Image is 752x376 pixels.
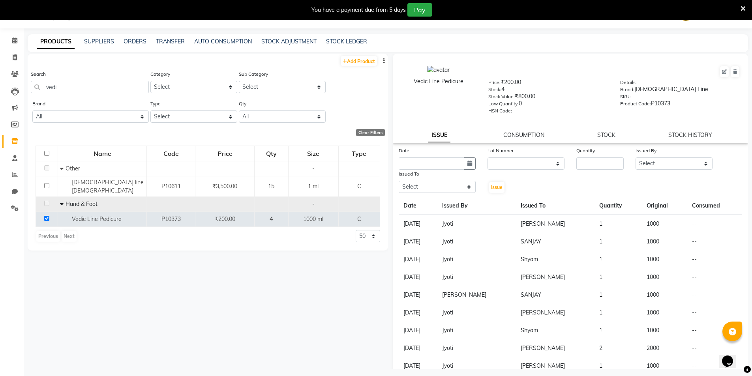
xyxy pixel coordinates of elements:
[437,197,516,215] th: Issued By
[687,233,742,251] td: --
[239,100,246,107] label: Qty
[488,99,608,110] div: 0
[84,38,114,45] a: SUPPLIERS
[150,71,170,78] label: Category
[407,3,432,17] button: Pay
[399,286,437,304] td: [DATE]
[437,251,516,268] td: Jyoti
[642,233,687,251] td: 1000
[215,215,235,223] span: ₹200.00
[620,93,631,100] label: SKU:
[516,339,594,357] td: [PERSON_NAME]
[488,78,608,89] div: ₹200.00
[687,304,742,322] td: --
[66,200,98,208] span: Hand & Foot
[161,183,181,190] span: P10611
[437,268,516,286] td: Jyoti
[58,146,146,161] div: Name
[594,286,642,304] td: 1
[491,184,503,190] span: Issue
[594,268,642,286] td: 1
[31,81,149,93] input: Search by product name or code
[196,146,253,161] div: Price
[594,251,642,268] td: 1
[642,268,687,286] td: 1000
[594,304,642,322] td: 1
[356,129,385,136] div: Clear Filters
[437,339,516,357] td: Jyoti
[268,183,274,190] span: 15
[156,38,185,45] a: TRANSFER
[326,38,367,45] a: STOCK LEDGER
[488,86,501,93] label: Stock:
[687,197,742,215] th: Consumed
[399,147,409,154] label: Date
[642,286,687,304] td: 1000
[270,215,273,223] span: 4
[308,183,319,190] span: 1 ml
[212,183,237,190] span: ₹3,500.00
[60,200,66,208] span: Collapse Row
[437,322,516,339] td: Jyoti
[620,86,634,93] label: Brand:
[488,107,512,114] label: HSN Code:
[503,131,544,138] a: CONSUMPTION
[594,215,642,233] td: 1
[636,147,656,154] label: Issued By
[32,100,45,107] label: Brand
[437,233,516,251] td: Jyoti
[594,322,642,339] td: 1
[399,322,437,339] td: [DATE]
[437,304,516,322] td: Jyoti
[620,79,637,86] label: Details:
[594,339,642,357] td: 2
[399,251,437,268] td: [DATE]
[620,85,740,96] div: [DEMOGRAPHIC_DATA] Line
[719,344,744,368] iframe: chat widget
[642,215,687,233] td: 1000
[399,170,419,178] label: Issued To
[488,93,515,100] label: Stock Value:
[399,357,437,375] td: [DATE]
[357,183,361,190] span: C
[341,56,377,66] a: Add Product
[594,233,642,251] td: 1
[516,304,594,322] td: [PERSON_NAME]
[687,286,742,304] td: --
[161,215,181,223] span: P10373
[147,146,195,161] div: Code
[489,182,504,193] button: Issue
[72,179,144,194] span: [DEMOGRAPHIC_DATA] line [DEMOGRAPHIC_DATA]
[516,322,594,339] td: Shyam
[516,233,594,251] td: SANJAY
[66,165,80,172] span: Other
[399,197,437,215] th: Date
[427,66,450,74] img: avatar
[399,339,437,357] td: [DATE]
[516,268,594,286] td: [PERSON_NAME]
[339,146,379,161] div: Type
[516,357,594,375] td: [PERSON_NAME]
[488,79,501,86] label: Price:
[576,147,595,154] label: Quantity
[401,77,477,86] div: Vedic Line Pedicure
[516,251,594,268] td: Shyam
[642,251,687,268] td: 1000
[488,85,608,96] div: 4
[312,200,315,208] span: -
[72,215,122,223] span: Vedic Line Pedicure
[312,165,315,172] span: -
[516,197,594,215] th: Issued To
[597,131,615,138] a: STOCK
[488,147,514,154] label: Lot Number
[437,215,516,233] td: Jyoti
[687,215,742,233] td: --
[289,146,338,161] div: Size
[261,38,317,45] a: STOCK ADJUSTMENT
[37,35,75,49] a: PRODUCTS
[642,322,687,339] td: 1000
[687,268,742,286] td: --
[399,233,437,251] td: [DATE]
[255,146,288,161] div: Qty
[687,251,742,268] td: --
